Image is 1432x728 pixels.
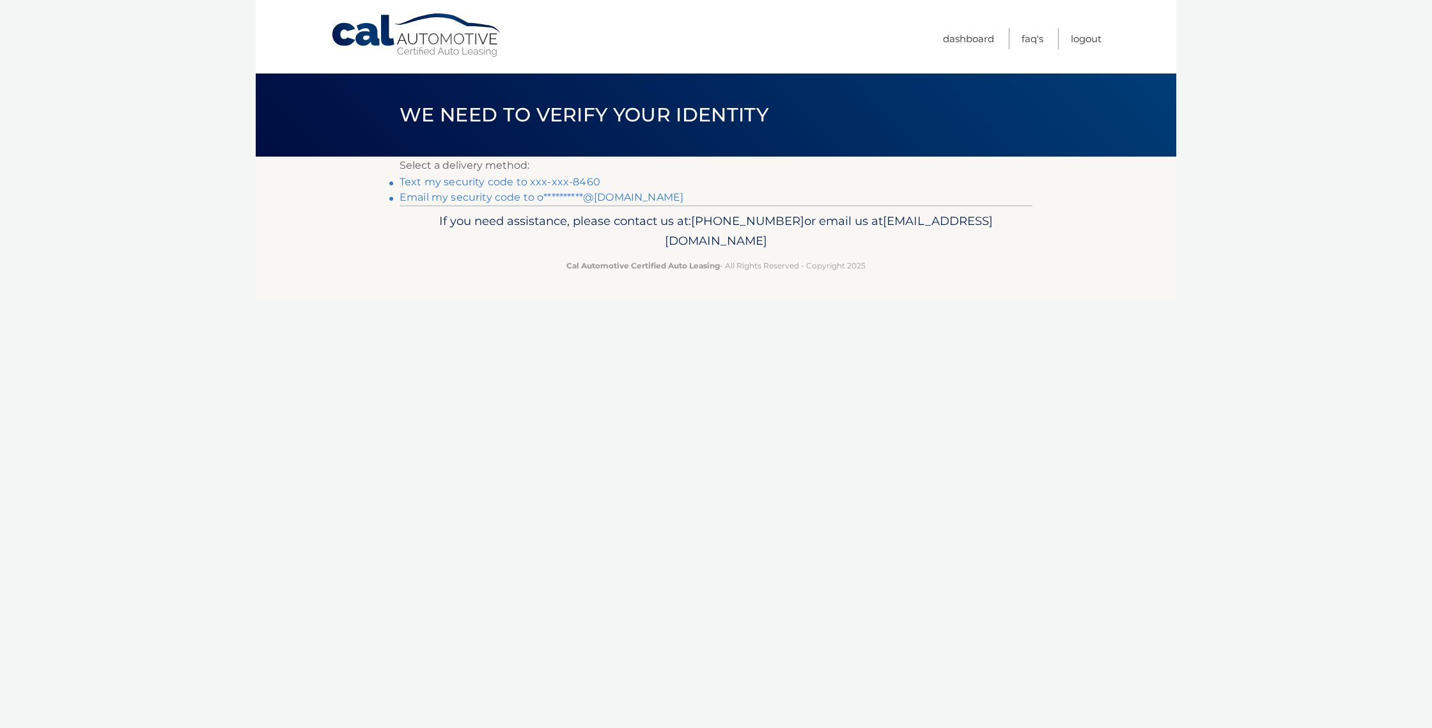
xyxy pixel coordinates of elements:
[1022,28,1043,49] a: FAQ's
[1071,28,1101,49] a: Logout
[691,213,804,228] span: [PHONE_NUMBER]
[566,261,720,270] strong: Cal Automotive Certified Auto Leasing
[408,211,1024,252] p: If you need assistance, please contact us at: or email us at
[331,13,503,58] a: Cal Automotive
[943,28,994,49] a: Dashboard
[408,259,1024,272] p: - All Rights Reserved - Copyright 2025
[400,191,683,203] a: Email my security code to o**********@[DOMAIN_NAME]
[400,176,600,188] a: Text my security code to xxx-xxx-8460
[400,103,768,127] span: We need to verify your identity
[400,157,1032,174] p: Select a delivery method:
